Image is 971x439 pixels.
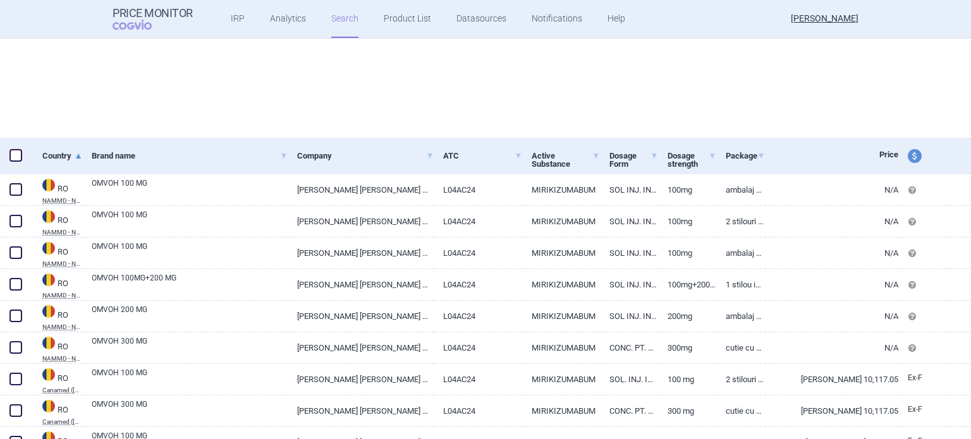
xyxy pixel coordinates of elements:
a: SOL INJ. IN STILOU INJECTOR (PEN) PREUMPLUT [600,238,658,268]
a: Ex-F [898,400,945,419]
a: MIRIKIZUMABUM [522,174,600,205]
a: Ambalaj multiplu: 6 (3 ambalaje a câte 2) stilouri injectoare (pen-uri) preumplute cu câte 1 ml d... [716,174,765,205]
a: L04AC24 [434,364,523,395]
a: CONC. PT. SOL. PERF. [600,395,658,426]
a: Cutie cu 1flac. din sticla cu 15 ml conc. pt. sol. perf. (2 ani) [716,395,765,426]
a: Price MonitorCOGVIO [113,7,193,31]
a: MIRIKIZUMABUM [522,395,600,426]
a: ROROCanamed ([DOMAIN_NAME] - Canamed Annex 1) [33,399,82,425]
a: [PERSON_NAME] [PERSON_NAME] NEDERLAND B.V. - TARILE DE [PERSON_NAME] [288,332,433,363]
a: 200mg [658,301,716,332]
a: L04AC24 [434,301,523,332]
a: RORONAMMD - Nomenclature of medicines for human use [33,272,82,299]
img: Romania [42,210,55,223]
a: [PERSON_NAME] [PERSON_NAME] NEDERLAND B.V. - TARILE DE [PERSON_NAME] [288,174,433,205]
a: RORONAMMD - Nomenclature of medicines for human use [33,241,82,267]
a: Company [297,140,433,171]
strong: Price Monitor [113,7,193,20]
a: L04AC24 [434,332,523,363]
a: L04AC24 [434,269,523,300]
abbr: NAMMD - Nomenclature of medicines for human use — List of medicinal products registered by the Na... [42,292,82,299]
span: Ex-factory price [908,405,922,414]
img: Romania [42,305,55,318]
abbr: NAMMD - Nomenclature of medicines for human use — List of medicinal products registered by the Na... [42,324,82,330]
a: [PERSON_NAME] 10,117.05 [765,395,898,426]
a: OMVOH 100 MG [92,177,288,200]
img: Romania [42,337,55,349]
a: Ex-F [898,369,945,388]
a: Dosage Form [609,140,658,179]
img: Romania [42,179,55,191]
a: 300 mg [658,395,716,426]
a: Active Substance [532,140,600,179]
a: [PERSON_NAME] [PERSON_NAME] NEDERLAND B.V. - TARILE DE [PERSON_NAME] [288,206,433,237]
a: OMVOH 100 MG [92,367,288,390]
a: OMVOH 100 MG [92,209,288,232]
a: SOL INJ. IN STILOU INJECTOR (PEN) PREUMPLUT [600,301,658,332]
a: N/A [765,238,898,268]
a: Package [726,140,765,171]
a: SOL INJ. IN STILOU INJECTOR (PEN) PREUMPLUT [600,206,658,237]
a: ROROCanamed ([DOMAIN_NAME] - Canamed Annex 1) [33,367,82,394]
a: RORONAMMD - Nomenclature of medicines for human use [33,304,82,330]
a: 2 stilouri injectoare (pen-uri) preumplute cu 1 ml de sol. (2 ani) [716,364,765,395]
a: RORONAMMD - Nomenclature of medicines for human use [33,209,82,236]
a: [PERSON_NAME] [PERSON_NAME] NEDERLAND B.V. - TARILE DE [PERSON_NAME] [288,238,433,268]
a: MIRIKIZUMABUM [522,364,600,395]
a: 100mg [658,238,716,268]
a: OMVOH 100MG+200 MG [92,272,288,295]
a: SOL INJ. IN STILOU INJECTOR (PEN) PREUMPLUT [600,269,658,300]
a: [PERSON_NAME] 10,117.05 [765,364,898,395]
abbr: Canamed (Legislatie.just.ro - Canamed Annex 1) — List of maximum prices for domestic purposes. Un... [42,419,82,425]
img: Romania [42,274,55,286]
abbr: NAMMD - Nomenclature of medicines for human use — List of medicinal products registered by the Na... [42,356,82,362]
a: Country [42,140,82,171]
a: Brand name [92,140,288,171]
a: 300mg [658,332,716,363]
a: OMVOH 300 MG [92,335,288,358]
img: Romania [42,400,55,412]
a: L04AC24 [434,206,523,237]
abbr: Canamed (Legislatie.just.ro - Canamed Annex 1) — List of maximum prices for domestic purposes. Un... [42,387,82,394]
a: N/A [765,301,898,332]
a: MIRIKIZUMABUM [522,301,600,332]
a: Ambalaj multiplu: 4 (2 ambalaje a câte 2) stilouri injectoare (pen-uri) preumplute cu câte 1 ml d... [716,238,765,268]
img: Romania [42,368,55,381]
a: Cutie cu 1 [MEDICAL_DATA]. din sticla cu 15 ml conc. pt. sol. perf. [716,332,765,363]
a: L04AC24 [434,395,523,426]
a: N/A [765,206,898,237]
a: OMVOH 100 MG [92,241,288,263]
span: Ex-factory price [908,373,922,382]
a: MIRIKIZUMABUM [522,238,600,268]
a: MIRIKIZUMABUM [522,332,600,363]
a: Dosage strength [668,140,716,179]
a: RORONAMMD - Nomenclature of medicines for human use [33,335,82,362]
a: MIRIKIZUMABUM [522,206,600,237]
a: N/A [765,174,898,205]
a: SOL. INJ. IN STILOU INJECTOR (PEN) PREUMPLUT [600,364,658,395]
abbr: NAMMD - Nomenclature of medicines for human use — List of medicinal products registered by the Na... [42,261,82,267]
span: Price [879,150,898,159]
a: CONC. PT. SOL. PERF. [600,332,658,363]
a: N/A [765,332,898,363]
a: [PERSON_NAME] [PERSON_NAME] NEDERLAND B.V. - TARILE DE [PERSON_NAME] [288,301,433,332]
a: N/A [765,269,898,300]
a: 100mg [658,206,716,237]
a: [PERSON_NAME] [PERSON_NAME] NEDERLAND B.V.-TARILEDEJOS [288,364,433,395]
abbr: NAMMD - Nomenclature of medicines for human use — List of medicinal products registered by the Na... [42,198,82,204]
a: [PERSON_NAME] [PERSON_NAME] NEDERLAND B.V.-TARILEDEJOS [288,395,433,426]
img: Romania [42,242,55,255]
abbr: NAMMD - Nomenclature of medicines for human use — List of medicinal products registered by the Na... [42,229,82,236]
a: 1 stilou injector (pen) preumplut de 100mg in 1 ml de sol.+1 stilou injector (pen) preumplut de 2... [716,269,765,300]
a: RORONAMMD - Nomenclature of medicines for human use [33,177,82,204]
a: OMVOH 200 MG [92,304,288,327]
a: SOL INJ. IN STILOU INJECTOR (PEN) PREUMPLUT [600,174,658,205]
a: 100mg [658,174,716,205]
a: 100 mg [658,364,716,395]
a: 2 stilouri injectoare (pen-uri) preumplute cu 1 ml de sol. [716,206,765,237]
a: L04AC24 [434,174,523,205]
a: MIRIKIZUMABUM [522,269,600,300]
a: L04AC24 [434,238,523,268]
a: Ambalaj cu 1 stilou injector (pen) preumplut cu 2 ml de sol. [716,301,765,332]
a: [PERSON_NAME] [PERSON_NAME] NEDERLAND B.V. - TARILE DE [PERSON_NAME] [288,269,433,300]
